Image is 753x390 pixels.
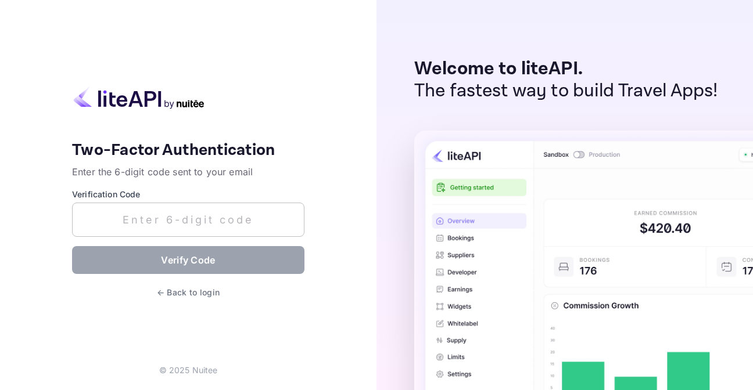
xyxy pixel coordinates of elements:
[72,140,304,161] h4: Two-Factor Authentication
[414,58,718,80] p: Welcome to liteAPI.
[150,281,227,304] button: ← Back to login
[414,80,718,102] p: The fastest way to build Travel Apps!
[72,203,304,237] input: Enter 6-digit code
[72,188,304,200] label: Verification Code
[159,364,218,376] p: © 2025 Nuitee
[72,86,206,109] img: liteapi
[72,165,304,179] p: Enter the 6-digit code sent to your email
